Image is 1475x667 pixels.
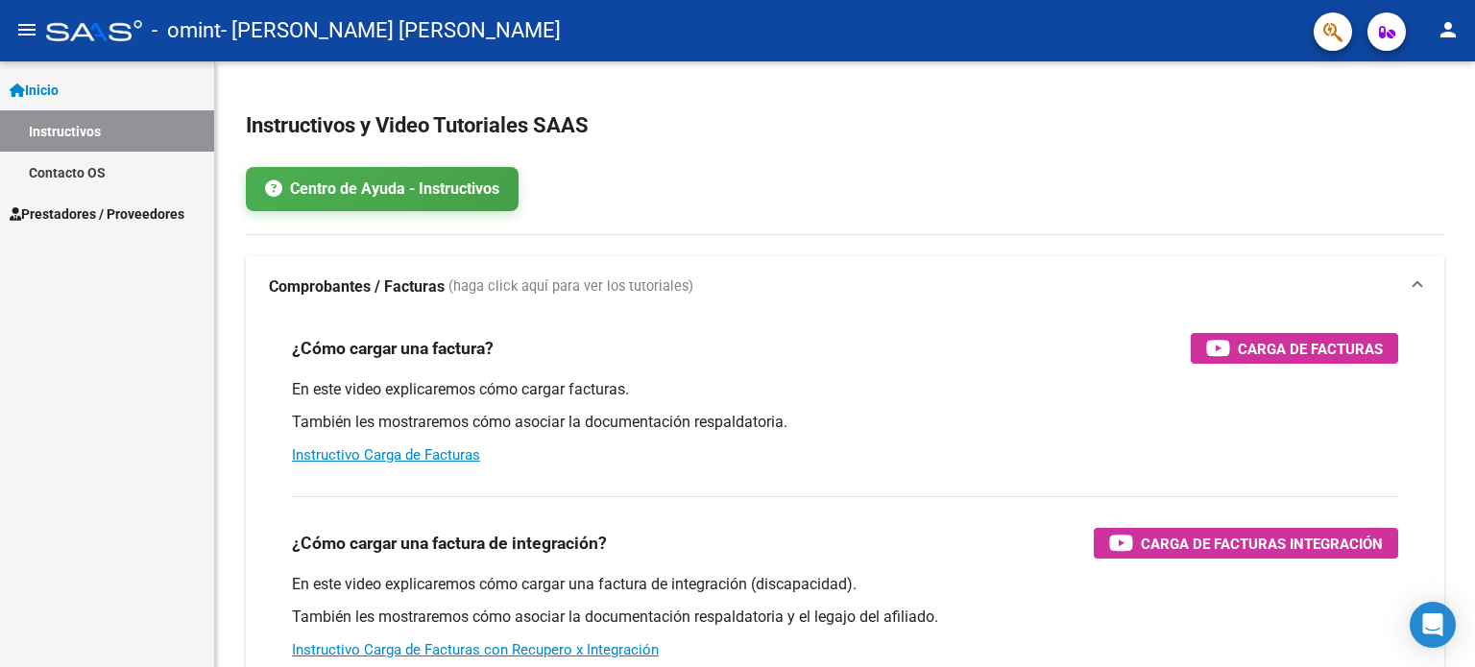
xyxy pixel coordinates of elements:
div: Open Intercom Messenger [1410,602,1456,648]
p: También les mostraremos cómo asociar la documentación respaldatoria. [292,412,1398,433]
a: Centro de Ayuda - Instructivos [246,167,519,211]
span: Carga de Facturas Integración [1141,532,1383,556]
p: También les mostraremos cómo asociar la documentación respaldatoria y el legajo del afiliado. [292,607,1398,628]
p: En este video explicaremos cómo cargar una factura de integración (discapacidad). [292,574,1398,595]
span: - [PERSON_NAME] [PERSON_NAME] [221,10,561,52]
strong: Comprobantes / Facturas [269,276,445,298]
button: Carga de Facturas Integración [1094,528,1398,559]
h2: Instructivos y Video Tutoriales SAAS [246,107,1444,144]
span: - omint [152,10,221,52]
a: Instructivo Carga de Facturas [292,446,480,464]
mat-expansion-panel-header: Comprobantes / Facturas (haga click aquí para ver los tutoriales) [246,256,1444,318]
a: Instructivo Carga de Facturas con Recupero x Integración [292,641,659,658]
mat-icon: person [1437,18,1460,41]
span: (haga click aquí para ver los tutoriales) [448,276,693,298]
span: Inicio [10,80,59,101]
p: En este video explicaremos cómo cargar facturas. [292,379,1398,400]
h3: ¿Cómo cargar una factura de integración? [292,530,607,557]
mat-icon: menu [15,18,38,41]
h3: ¿Cómo cargar una factura? [292,335,494,362]
span: Carga de Facturas [1238,337,1383,361]
span: Prestadores / Proveedores [10,203,184,225]
button: Carga de Facturas [1191,333,1398,364]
